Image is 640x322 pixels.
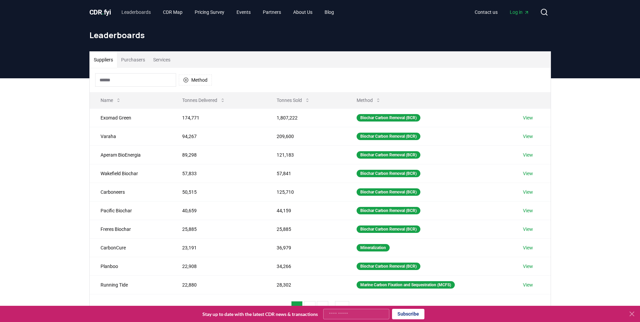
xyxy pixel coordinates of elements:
div: Biochar Carbon Removal (BCR) [357,151,420,159]
a: View [523,226,533,233]
a: CDR.fyi [89,7,111,17]
td: Planboo [90,257,172,275]
a: Blog [319,6,339,18]
a: View [523,207,533,214]
button: Method [179,75,212,85]
button: 2 [304,301,315,315]
div: Marine Carbon Fixation and Sequestration (MCFS) [357,281,455,289]
a: About Us [288,6,318,18]
a: Partners [257,6,286,18]
td: 50,515 [171,183,266,201]
button: Suppliers [90,52,117,68]
td: 22,880 [171,275,266,294]
td: 57,841 [266,164,346,183]
li: ... [330,304,334,312]
td: CarbonCure [90,238,172,257]
td: Wakefield Biochar [90,164,172,183]
td: Exomad Green [90,108,172,127]
a: View [523,189,533,195]
td: 22,908 [171,257,266,275]
td: 44,159 [266,201,346,220]
div: Biochar Carbon Removal (BCR) [357,263,420,270]
td: Carboneers [90,183,172,201]
td: 23,191 [171,238,266,257]
td: 94,267 [171,127,266,145]
td: Varaha [90,127,172,145]
button: Name [95,93,127,107]
td: 57,833 [171,164,266,183]
td: 125,710 [266,183,346,201]
a: Events [231,6,256,18]
a: View [523,152,533,158]
button: 1 [291,301,303,315]
a: View [523,263,533,270]
span: Log in [510,9,529,16]
td: Freres Biochar [90,220,172,238]
td: 25,885 [266,220,346,238]
td: 89,298 [171,145,266,164]
div: Biochar Carbon Removal (BCR) [357,133,420,140]
td: 174,771 [171,108,266,127]
a: Leaderboards [116,6,156,18]
td: 34,266 [266,257,346,275]
a: View [523,170,533,177]
span: CDR fyi [89,8,111,16]
h1: Leaderboards [89,30,551,41]
button: Method [351,93,386,107]
a: View [523,133,533,140]
a: View [523,244,533,251]
td: 36,979 [266,238,346,257]
a: View [523,114,533,121]
td: Pacific Biochar [90,201,172,220]
span: . [102,8,104,16]
nav: Main [116,6,339,18]
button: Purchasers [117,52,149,68]
button: Tonnes Delivered [177,93,231,107]
td: 1,807,222 [266,108,346,127]
button: Services [149,52,174,68]
td: 28,302 [266,275,346,294]
div: Mineralization [357,244,390,251]
td: Aperam BioEnergia [90,145,172,164]
div: Biochar Carbon Removal (BCR) [357,170,420,177]
button: 21 [335,301,349,315]
td: 40,659 [171,201,266,220]
div: Biochar Carbon Removal (BCR) [357,114,420,122]
td: 25,885 [171,220,266,238]
div: Biochar Carbon Removal (BCR) [357,188,420,196]
nav: Main [469,6,535,18]
button: 3 [317,301,328,315]
a: Log in [504,6,535,18]
a: Contact us [469,6,503,18]
td: Running Tide [90,275,172,294]
td: 209,600 [266,127,346,145]
button: Tonnes Sold [271,93,315,107]
td: 121,183 [266,145,346,164]
a: Pricing Survey [189,6,230,18]
div: Biochar Carbon Removal (BCR) [357,225,420,233]
div: Biochar Carbon Removal (BCR) [357,207,420,214]
button: next page [351,301,362,315]
a: CDR Map [158,6,188,18]
a: View [523,281,533,288]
